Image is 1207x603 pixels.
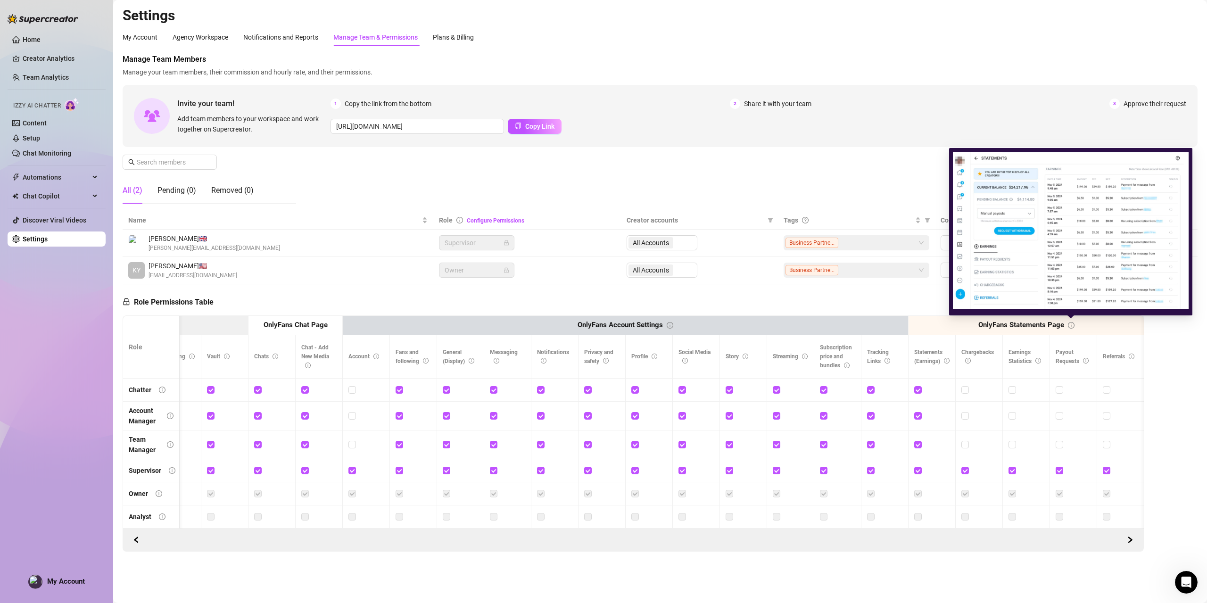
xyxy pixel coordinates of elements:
span: info-circle [652,354,657,359]
button: News [141,294,189,332]
img: public [953,152,1189,309]
span: Chats [254,353,278,360]
span: Supervisor [445,236,509,250]
span: Earnings Statistics [1009,349,1041,364]
div: Send us a messageWe typically reply in a few hours [9,111,179,147]
span: 2 [730,99,740,109]
span: info-circle [667,322,673,329]
input: Search members [137,157,204,167]
iframe: Intercom live chat [1175,571,1198,594]
div: Plans & Billing [433,32,474,42]
span: info-circle [373,354,379,359]
button: Scroll Forward [129,532,144,547]
span: Manage Team Members [123,54,1198,65]
span: Tracking Links [867,349,890,364]
span: info-circle [494,358,499,363]
span: lock [123,298,130,306]
span: question-circle [802,217,809,223]
span: Izzy AI Chatter [13,101,61,110]
span: info-circle [159,513,165,520]
span: Notifications [537,349,569,364]
span: 1 [331,99,341,109]
span: info-circle [423,358,429,363]
div: Chatter [129,385,151,395]
span: lock [504,240,509,246]
img: profilePics%2Fzs8tBE9wFLV7Irx0JDGcbWEMdQq1.png [29,575,42,588]
span: Business Partne... [785,238,838,248]
span: Profile [631,353,657,360]
span: copy [515,123,521,129]
img: Super Mass, Dark Mode, Message Library & Bump Improvements [10,152,179,218]
span: Social Media [678,349,711,364]
span: info-circle [1083,358,1089,363]
div: Manage Team & Permissions [333,32,418,42]
span: Subscription price and bundles [820,344,852,369]
span: KY [132,265,141,275]
span: right [1127,537,1133,543]
span: [PERSON_NAME] 🇬🇧 [149,233,280,244]
div: Send us a message [19,119,157,129]
span: info-circle [743,354,748,359]
span: Tags [784,215,798,225]
img: Profile image for Giselle [119,15,138,34]
div: Team Manager [129,434,159,455]
span: Manage your team members, their commission and hourly rate, and their permissions. [123,67,1198,77]
a: Configure Permissions [467,217,524,224]
button: Scroll Backward [1123,532,1138,547]
span: info-circle [802,354,808,359]
img: logo-BBDzfeDw.svg [8,14,78,24]
span: Home [13,318,34,324]
span: info-circle [1035,358,1041,363]
p: Hi [PERSON_NAME] [19,67,170,83]
div: Pending (0) [157,185,196,196]
div: Owner [129,488,148,499]
span: info-circle [885,358,890,363]
a: Creator Analytics [23,51,98,66]
span: info-circle [1068,322,1075,329]
span: lock [504,267,509,273]
a: Chat Monitoring [23,149,71,157]
span: Statements (Earnings) [914,349,950,364]
span: Privacy and safety [584,349,613,364]
div: Profile image for Nir [137,15,156,34]
span: filter [925,217,930,223]
span: Copy the link from the bottom [345,99,431,109]
span: info-circle [159,387,165,393]
div: All (2) [123,185,142,196]
strong: OnlyFans Chat Page [264,321,328,329]
span: thunderbolt [12,173,20,181]
div: Supervisor [129,465,161,476]
div: Analyst [129,512,151,522]
span: [PERSON_NAME] 🇺🇸 [149,261,237,271]
span: Account [348,353,379,360]
span: Payout Requests [1056,349,1089,364]
span: Chargebacks [961,349,994,364]
span: info-circle [965,358,971,363]
img: Michael Patrick [129,235,144,251]
h2: Settings [123,7,1198,25]
img: AI Chatter [65,98,79,111]
span: filter [923,213,932,227]
span: info-circle [456,217,463,223]
a: Setup [23,134,40,142]
span: info-circle [1129,354,1134,359]
span: search [128,159,135,165]
img: logo [19,19,82,32]
span: info-circle [541,358,546,363]
span: info-circle [169,467,175,474]
th: Role [123,316,180,379]
div: Removed (0) [211,185,254,196]
span: info-circle [224,354,230,359]
span: Role [439,216,453,224]
span: filter [766,213,775,227]
span: Help [110,318,125,324]
span: Referrals [1103,353,1134,360]
div: Hi there, [19,263,152,273]
a: Team Analytics [23,74,69,81]
span: Chat Copilot [23,189,90,204]
button: Help [94,294,141,332]
span: My Account [47,577,85,586]
div: Close [162,15,179,32]
span: Business Partne... [785,265,838,275]
a: Content [23,119,47,127]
